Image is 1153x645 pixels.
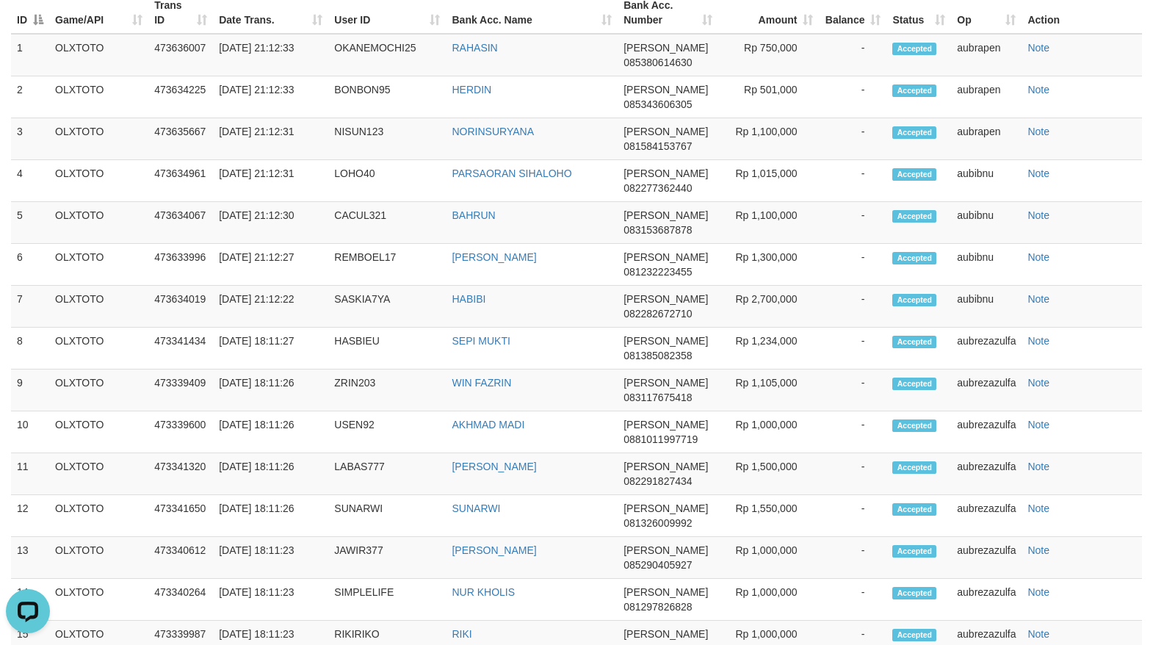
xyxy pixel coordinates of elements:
[624,502,708,514] span: [PERSON_NAME]
[328,34,446,76] td: OKANEMOCHI25
[718,370,819,411] td: Rp 1,105,000
[6,6,50,50] button: Open LiveChat chat widget
[452,335,510,347] a: SEPI MUKTI
[1027,544,1049,556] a: Note
[624,544,708,556] span: [PERSON_NAME]
[49,118,148,160] td: OLXTOTO
[1027,419,1049,430] a: Note
[49,370,148,411] td: OLXTOTO
[11,118,49,160] td: 3
[624,266,692,278] span: Copy 081232223455 to clipboard
[1027,628,1049,640] a: Note
[49,244,148,286] td: OLXTOTO
[1027,209,1049,221] a: Note
[328,286,446,328] td: SASKIA7YA
[951,244,1022,286] td: aubibnu
[819,411,886,453] td: -
[624,251,708,263] span: [PERSON_NAME]
[11,202,49,244] td: 5
[213,160,328,202] td: [DATE] 21:12:31
[892,378,936,390] span: Accepted
[148,244,213,286] td: 473633996
[148,453,213,495] td: 473341320
[624,84,708,96] span: [PERSON_NAME]
[452,502,500,514] a: SUNARWI
[819,495,886,537] td: -
[49,202,148,244] td: OLXTOTO
[718,160,819,202] td: Rp 1,015,000
[11,579,49,621] td: 14
[452,461,536,472] a: [PERSON_NAME]
[49,286,148,328] td: OLXTOTO
[452,84,491,96] a: HERDIN
[1027,377,1049,389] a: Note
[624,377,708,389] span: [PERSON_NAME]
[624,126,708,137] span: [PERSON_NAME]
[951,76,1022,118] td: aubrapen
[1027,126,1049,137] a: Note
[328,579,446,621] td: SIMPLELIFE
[213,34,328,76] td: [DATE] 21:12:33
[951,537,1022,579] td: aubrezazulfa
[148,537,213,579] td: 473340612
[819,453,886,495] td: -
[213,453,328,495] td: [DATE] 18:11:26
[148,370,213,411] td: 473339409
[11,537,49,579] td: 13
[213,495,328,537] td: [DATE] 18:11:26
[718,579,819,621] td: Rp 1,000,000
[951,370,1022,411] td: aubrezazulfa
[11,76,49,118] td: 2
[11,160,49,202] td: 4
[213,202,328,244] td: [DATE] 21:12:30
[328,202,446,244] td: CACUL321
[1027,293,1049,305] a: Note
[624,350,692,361] span: Copy 081385082358 to clipboard
[452,209,495,221] a: BAHRUN
[49,160,148,202] td: OLXTOTO
[213,328,328,370] td: [DATE] 18:11:27
[213,579,328,621] td: [DATE] 18:11:23
[718,495,819,537] td: Rp 1,550,000
[452,167,571,179] a: PARSAORAN SIHALOHO
[624,517,692,529] span: Copy 081326009992 to clipboard
[624,461,708,472] span: [PERSON_NAME]
[213,244,328,286] td: [DATE] 21:12:27
[213,118,328,160] td: [DATE] 21:12:31
[624,308,692,320] span: Copy 082282672710 to clipboard
[718,76,819,118] td: Rp 501,000
[328,160,446,202] td: LOHO40
[1027,461,1049,472] a: Note
[819,118,886,160] td: -
[892,43,936,55] span: Accepted
[718,537,819,579] td: Rp 1,000,000
[452,586,515,598] a: NUR KHOLIS
[892,503,936,516] span: Accepted
[718,328,819,370] td: Rp 1,234,000
[819,579,886,621] td: -
[624,224,692,236] span: Copy 083153687878 to clipboard
[951,579,1022,621] td: aubrezazulfa
[624,559,692,571] span: Copy 085290405927 to clipboard
[624,475,692,487] span: Copy 082291827434 to clipboard
[49,328,148,370] td: OLXTOTO
[452,42,497,54] a: RAHASIN
[892,126,936,139] span: Accepted
[624,57,692,68] span: Copy 085380614630 to clipboard
[892,419,936,432] span: Accepted
[148,34,213,76] td: 473636007
[1027,167,1049,179] a: Note
[452,544,536,556] a: [PERSON_NAME]
[1027,502,1049,514] a: Note
[148,118,213,160] td: 473635667
[624,433,698,445] span: Copy 0881011997719 to clipboard
[951,160,1022,202] td: aubibnu
[892,629,936,641] span: Accepted
[624,140,692,152] span: Copy 081584153767 to clipboard
[624,42,708,54] span: [PERSON_NAME]
[892,545,936,558] span: Accepted
[11,286,49,328] td: 7
[624,601,692,613] span: Copy 081297826828 to clipboard
[624,98,692,110] span: Copy 085343606305 to clipboard
[718,286,819,328] td: Rp 2,700,000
